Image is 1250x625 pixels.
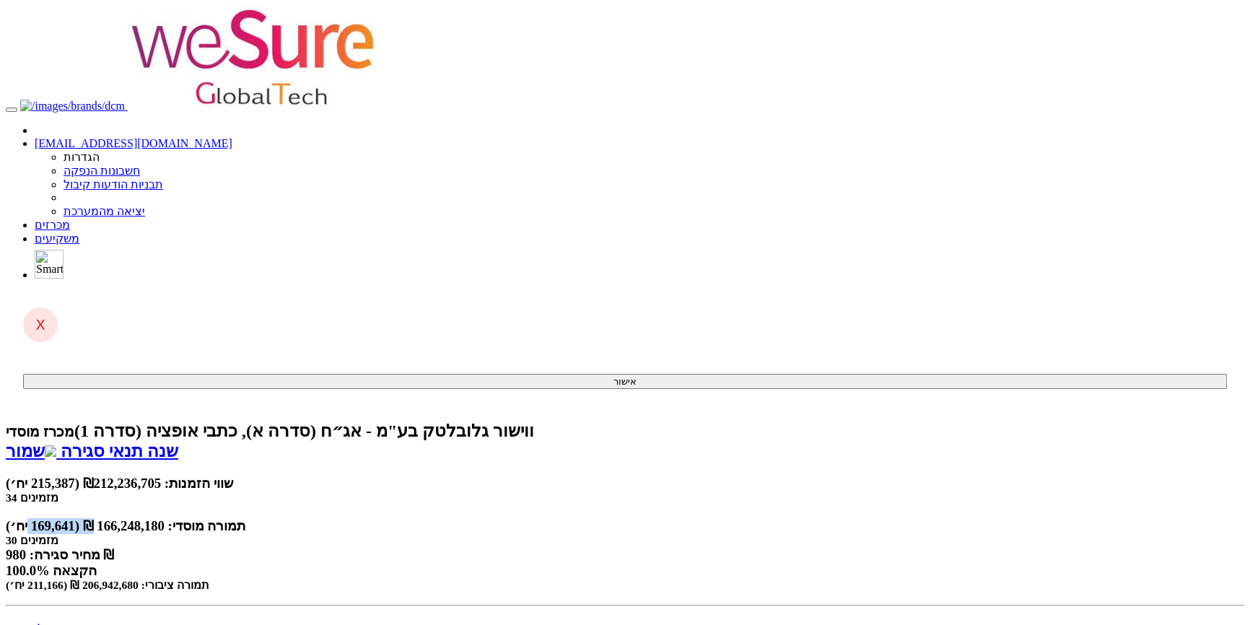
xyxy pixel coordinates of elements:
[6,424,74,440] small: מכרז מוסדי
[128,6,380,110] img: Auction Logo
[64,178,163,191] a: תבניות הודעות קיבול
[35,250,64,279] img: SmartBull Logo
[61,442,178,460] span: שנה תנאי סגירה
[35,316,45,333] span: X
[35,232,79,245] a: משקיעים
[6,476,1244,491] div: שווי הזמנות: ₪212,236,705 (215,387 יח׳)
[6,563,97,578] span: 100.0% הקצאה
[35,219,70,231] a: מכרזים
[20,100,125,113] img: /images/brands/dcm
[64,205,145,217] a: יציאה מהמערכת
[45,445,56,457] img: excel-file-white.png
[6,442,56,460] a: שמור
[6,421,1244,441] div: ווישור גלובלטק בע"מ - אג״ח (סדרה א), כתבי אופציה (סדרה 1) - הנפקה לציבור
[56,442,178,460] a: שנה תנאי סגירה
[6,579,209,591] small: תמורה ציבורי: 206,942,680 ₪ (211,166 יח׳)
[23,374,1227,389] button: אישור
[64,150,1244,164] li: הגדרות
[35,137,232,149] a: [EMAIL_ADDRESS][DOMAIN_NAME]
[6,518,1244,534] div: תמורה מוסדי: 166,248,180 ₪ (169,641 יח׳)
[6,491,58,504] small: 34 מזמינים
[6,547,1244,563] div: מחיר סגירה: 980 ₪
[64,165,140,177] a: חשבונות הנפקה
[6,534,58,546] small: 30 מזמינים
